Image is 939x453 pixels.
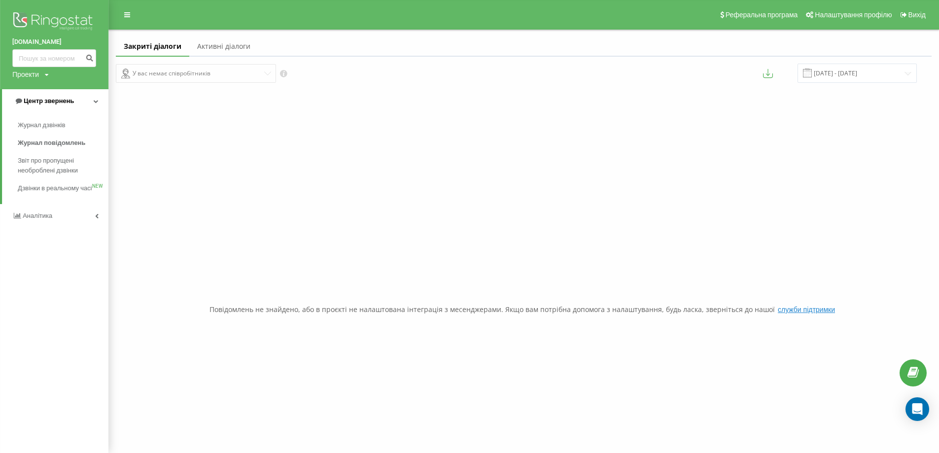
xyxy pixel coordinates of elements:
[18,116,108,134] a: Журнал дзвінків
[24,97,74,105] span: Центр звернень
[12,49,96,67] input: Пошук за номером
[726,11,798,19] span: Реферальна програма
[116,37,189,57] a: Закриті діалоги
[18,183,92,193] span: Дзвінки в реальному часі
[12,37,96,47] a: [DOMAIN_NAME]
[18,120,65,130] span: Журнал дзвінків
[18,134,108,152] a: Журнал повідомлень
[23,212,52,219] span: Аналiтика
[18,138,85,148] span: Журнал повідомлень
[908,11,926,19] span: Вихід
[18,179,108,197] a: Дзвінки в реальному часіNEW
[763,69,773,78] button: Експортувати повідомлення
[775,305,838,314] button: служби підтримки
[2,89,108,113] a: Центр звернень
[18,152,108,179] a: Звіт про пропущені необроблені дзвінки
[12,70,39,79] div: Проекти
[905,397,929,421] div: Open Intercom Messenger
[815,11,892,19] span: Налаштування профілю
[18,156,104,175] span: Звіт про пропущені необроблені дзвінки
[12,10,96,35] img: Ringostat logo
[189,37,258,57] a: Активні діалоги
